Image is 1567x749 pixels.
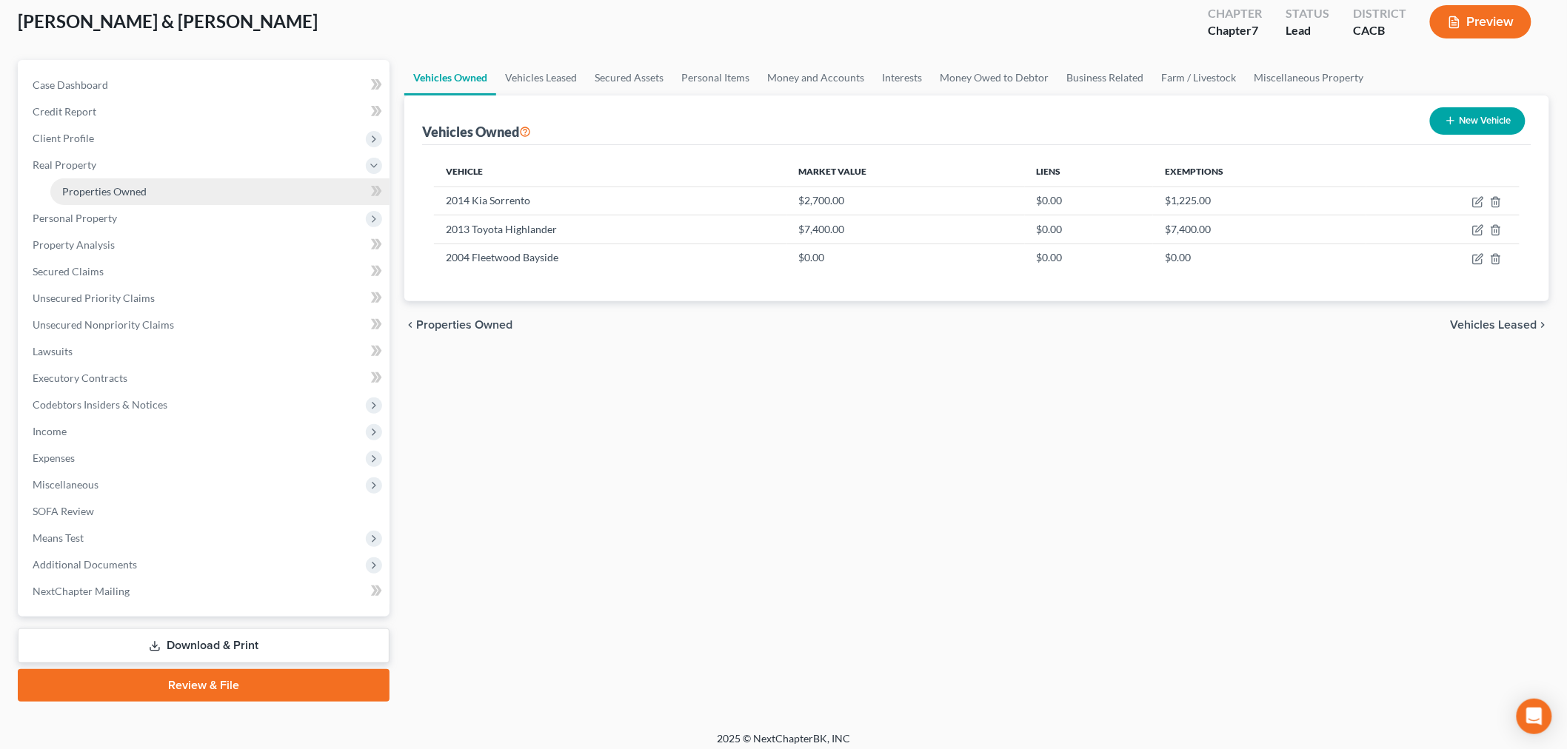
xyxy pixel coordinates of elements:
[404,60,496,95] a: Vehicles Owned
[1353,5,1406,22] div: District
[33,505,94,517] span: SOFA Review
[33,132,94,144] span: Client Profile
[873,60,931,95] a: Interests
[434,157,787,187] th: Vehicle
[787,157,1025,187] th: Market Value
[434,215,787,243] td: 2013 Toyota Highlander
[33,78,108,91] span: Case Dashboard
[50,178,390,205] a: Properties Owned
[758,60,873,95] a: Money and Accounts
[1152,60,1246,95] a: Farm / Livestock
[1517,699,1552,734] div: Open Intercom Messenger
[1252,23,1258,37] span: 7
[33,292,155,304] span: Unsecured Priority Claims
[21,365,390,392] a: Executory Contracts
[21,98,390,125] a: Credit Report
[33,345,73,357] span: Lawsuits
[931,60,1058,95] a: Money Owed to Debtor
[1153,157,1366,187] th: Exemptions
[21,498,390,525] a: SOFA Review
[1451,319,1537,331] span: Vehicles Leased
[422,123,531,141] div: Vehicles Owned
[21,232,390,258] a: Property Analysis
[404,319,416,331] i: chevron_left
[1537,319,1549,331] i: chevron_right
[33,212,117,224] span: Personal Property
[1058,60,1152,95] a: Business Related
[21,578,390,605] a: NextChapter Mailing
[33,425,67,437] span: Income
[33,318,174,331] span: Unsecured Nonpriority Claims
[21,285,390,312] a: Unsecured Priority Claims
[496,60,586,95] a: Vehicles Leased
[787,243,1025,272] td: $0.00
[787,187,1025,215] td: $2,700.00
[33,585,130,597] span: NextChapter Mailing
[33,372,127,384] span: Executory Contracts
[1430,5,1531,38] button: Preview
[18,669,390,702] a: Review & File
[1286,5,1329,22] div: Status
[33,558,137,571] span: Additional Documents
[62,185,147,198] span: Properties Owned
[1025,157,1154,187] th: Liens
[1246,60,1373,95] a: Miscellaneous Property
[33,398,167,411] span: Codebtors Insiders & Notices
[21,258,390,285] a: Secured Claims
[33,478,98,491] span: Miscellaneous
[787,215,1025,243] td: $7,400.00
[21,338,390,365] a: Lawsuits
[434,243,787,272] td: 2004 Fleetwood Bayside
[33,238,115,251] span: Property Analysis
[416,319,512,331] span: Properties Owned
[1353,22,1406,39] div: CACB
[434,187,787,215] td: 2014 Kia Sorrento
[1153,243,1366,272] td: $0.00
[33,105,96,118] span: Credit Report
[18,10,318,32] span: [PERSON_NAME] & [PERSON_NAME]
[33,265,104,278] span: Secured Claims
[672,60,758,95] a: Personal Items
[1208,5,1262,22] div: Chapter
[1208,22,1262,39] div: Chapter
[33,451,75,464] span: Expenses
[1430,107,1526,135] button: New Vehicle
[1025,215,1154,243] td: $0.00
[1286,22,1329,39] div: Lead
[18,628,390,663] a: Download & Print
[21,72,390,98] a: Case Dashboard
[404,319,512,331] button: chevron_left Properties Owned
[33,531,84,544] span: Means Test
[1025,243,1154,272] td: $0.00
[1451,319,1549,331] button: Vehicles Leased chevron_right
[1025,187,1154,215] td: $0.00
[1153,187,1366,215] td: $1,225.00
[21,312,390,338] a: Unsecured Nonpriority Claims
[33,158,96,171] span: Real Property
[586,60,672,95] a: Secured Assets
[1153,215,1366,243] td: $7,400.00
